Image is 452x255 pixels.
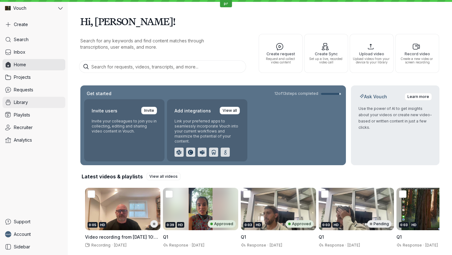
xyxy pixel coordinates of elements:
span: Q1 [241,234,246,240]
div: 0:03 [399,222,409,228]
span: Learn more [407,94,429,100]
div: HD [255,222,262,228]
h3: Video recording from 4 September 2025 at 10:52 am [85,234,160,240]
span: Recruiter [14,124,33,131]
span: Playlists [14,112,30,118]
p: Link your preferred apps to seamlessly incorporate Vouch into your current workflows and maximize... [175,119,240,144]
span: 12 of 13 steps completed [274,91,318,96]
span: Response [246,243,266,247]
div: HD [410,222,418,228]
p: Use the power of AI to get insights about your videos or create new video-based or written conten... [358,106,432,131]
span: View all [223,107,237,114]
h2: Invite users [92,107,117,115]
a: Inbox [3,46,65,58]
span: Q1 [163,234,168,240]
a: Ben avatarAccount [3,229,65,240]
a: Support [3,216,65,227]
a: Projects [3,72,65,83]
a: Search [3,34,65,45]
button: Create requestRequest and collect video content [259,34,303,73]
a: 12of13steps completed [274,91,341,96]
span: Q1 [396,234,402,240]
div: Approved [286,220,314,228]
button: Upload videoUpload videos from your device to your library [350,34,394,73]
span: · [266,243,270,248]
p: Search for any keywords and find content matches through transcriptions, user emails, and more. [80,38,231,50]
span: View all videos [149,173,178,180]
span: Create a new video or screen recording [398,57,436,64]
a: Library [3,97,65,108]
a: Learn more [405,93,432,100]
span: Support [14,219,30,225]
span: Response [401,243,422,247]
span: · [188,243,192,248]
div: 0:03 [243,222,253,228]
a: View all [220,107,240,114]
span: [DATE] [425,243,438,247]
a: Recruiter [3,122,65,133]
div: Approved [208,220,236,228]
span: Home [14,62,26,68]
div: HD [177,222,184,228]
span: Projects [14,74,31,80]
span: [DATE] [270,243,282,247]
a: Requests [3,84,65,95]
span: Library [14,99,28,106]
img: Ben avatar [5,231,11,237]
span: Response [168,243,188,247]
h1: Hi, [PERSON_NAME]! [80,13,439,30]
span: Sidebar [14,244,30,250]
h2: Add integrations [175,107,211,115]
div: 0:03 [321,222,331,228]
h2: Get started [85,90,113,97]
a: Analytics [3,134,65,146]
span: Request and collect video content [261,57,300,64]
a: Invite [141,107,157,114]
div: 0:05 [88,222,98,228]
a: View all videos [147,173,180,180]
div: HD [99,222,106,228]
span: [DATE] [347,243,360,247]
button: Vouch avatarVouch [3,3,65,14]
span: Vouch [13,5,26,11]
span: Requests [14,87,33,93]
a: Home [3,59,65,70]
button: Create SyncSet up a live, recorded video call [304,34,348,73]
span: · [110,243,114,248]
button: Create [3,19,65,30]
div: 0:39 [165,222,175,228]
div: HD [332,222,340,228]
span: Search [14,36,29,43]
span: Recording [90,243,110,247]
span: Upload video [352,52,391,56]
span: · [344,243,347,248]
h2: Ask Vouch [358,94,388,100]
span: Video recording from [DATE] 10:52 am [85,234,159,246]
span: [DATE] [192,243,204,247]
span: Invite [144,107,154,114]
span: Inbox [14,49,25,55]
a: Sidebar [3,241,65,252]
span: Account [14,231,31,237]
input: Search for requests, videos, transcripts, and more... [79,60,246,73]
div: Pending [367,220,391,228]
span: Create [14,21,28,28]
span: Response [324,243,344,247]
button: Record videoCreate a new video or screen recording [395,34,439,73]
img: Vouch avatar [5,5,11,11]
span: [DATE] [114,243,126,247]
span: Create Sync [307,52,345,56]
a: Playlists [3,109,65,121]
span: Analytics [14,137,32,143]
span: Q1 [319,234,324,240]
div: Vouch [3,3,57,14]
span: · [422,243,425,248]
p: Invite your colleagues to join you in collecting, editing and sharing video content in Vouch. [92,119,157,134]
span: Record video [398,52,436,56]
span: Set up a live, recorded video call [307,57,345,64]
span: Create request [261,52,300,56]
h2: Latest videos & playlists [82,173,143,180]
span: Upload videos from your device to your library [352,57,391,64]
